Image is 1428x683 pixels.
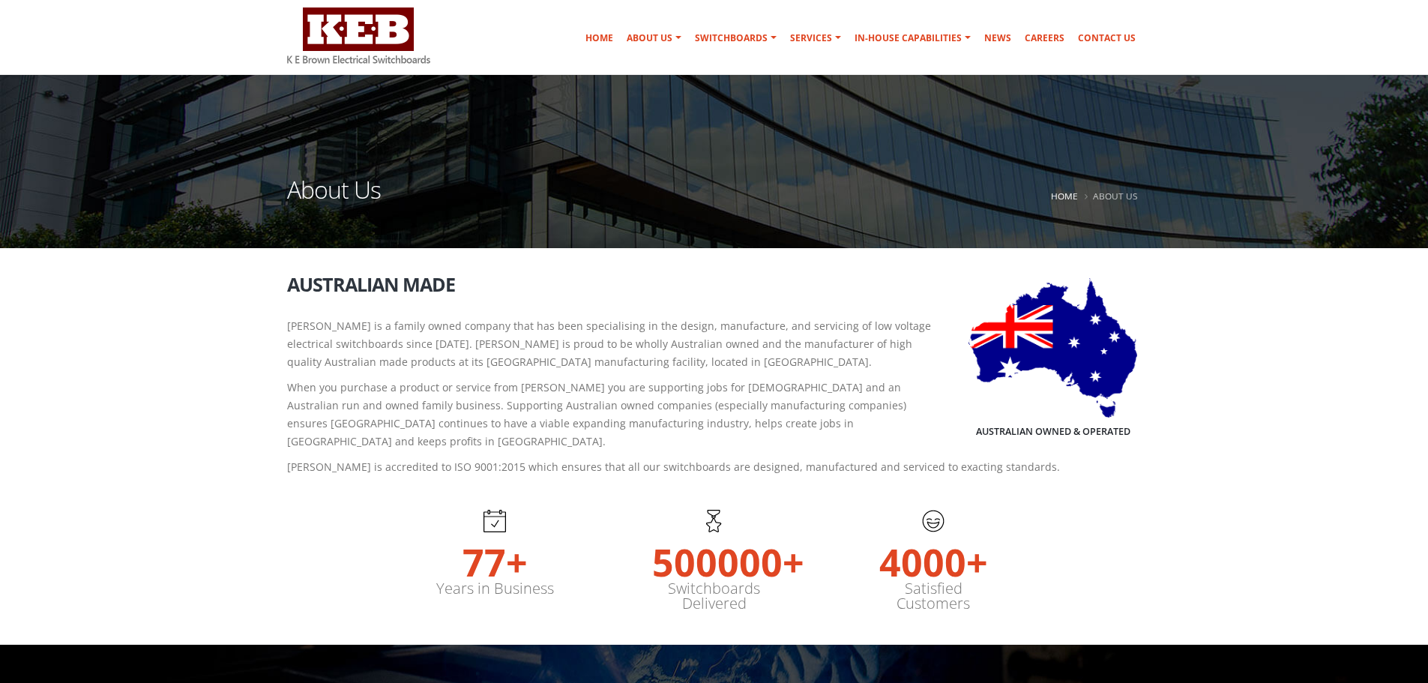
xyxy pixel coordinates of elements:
a: Services [784,23,847,53]
a: Home [579,23,619,53]
strong: 500000+ [652,532,776,581]
a: Contact Us [1072,23,1142,53]
h2: Australian Made [287,274,1142,295]
strong: 77+ [433,532,557,581]
a: Switchboards [689,23,783,53]
label: Switchboards Delivered [652,581,776,611]
a: Careers [1019,23,1070,53]
h5: Australian Owned & Operated [976,425,1130,439]
p: When you purchase a product or service from [PERSON_NAME] you are supporting jobs for [DEMOGRAPHI... [287,379,1142,451]
img: K E Brown Electrical Switchboards [287,7,430,64]
label: Years in Business [433,581,557,596]
a: About Us [621,23,687,53]
a: Home [1051,190,1078,202]
p: [PERSON_NAME] is a family owned company that has been specialising in the design, manufacture, an... [287,317,1142,371]
a: News [978,23,1017,53]
a: In-house Capabilities [849,23,977,53]
h1: About Us [287,178,381,220]
p: [PERSON_NAME] is accredited to ISO 9001:2015 which ensures that all our switchboards are designed... [287,458,1142,476]
li: About Us [1081,187,1138,205]
label: Satisfied Customers [872,581,995,611]
strong: 4000+ [872,532,995,581]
